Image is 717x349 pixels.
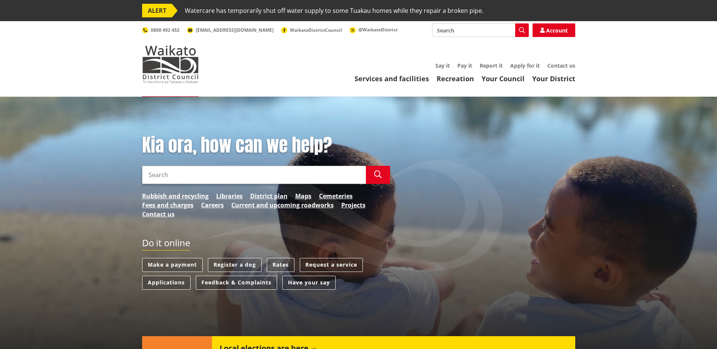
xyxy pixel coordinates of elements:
[432,23,529,37] input: Search input
[142,4,172,17] span: ALERT
[457,62,472,69] a: Pay it
[532,74,575,83] a: Your District
[142,45,199,83] img: Waikato District Council - Te Kaunihera aa Takiwaa o Waikato
[142,166,366,184] input: Search input
[281,27,342,33] a: WaikatoDistrictCouncil
[231,201,334,210] a: Current and upcoming roadworks
[216,191,243,201] a: Libraries
[435,62,450,69] a: Say it
[142,191,209,201] a: Rubbish and recycling
[290,27,342,33] span: WaikatoDistrictCouncil
[142,238,190,251] h2: Do it online
[355,74,429,83] a: Services and facilities
[142,27,180,33] a: 0800 492 452
[533,23,575,37] a: Account
[319,191,353,201] a: Cemeteries
[142,134,390,156] h1: Kia ora, how can we help?
[480,62,503,69] a: Report it
[547,62,575,69] a: Contact us
[196,27,274,33] span: [EMAIL_ADDRESS][DOMAIN_NAME]
[142,276,190,290] a: Applications
[358,26,398,33] span: @WaikatoDistrict
[282,276,336,290] a: Have your say
[201,201,224,210] a: Careers
[196,276,277,290] a: Feedback & Complaints
[208,258,262,272] a: Register a dog
[185,4,483,17] span: Watercare has temporarily shut off water supply to some Tuakau homes while they repair a broken p...
[142,258,203,272] a: Make a payment
[151,27,180,33] span: 0800 492 452
[142,210,175,219] a: Contact us
[437,74,474,83] a: Recreation
[142,201,194,210] a: Fees and charges
[341,201,365,210] a: Projects
[510,62,540,69] a: Apply for it
[250,191,288,201] a: District plan
[482,74,525,83] a: Your Council
[267,258,294,272] a: Rates
[300,258,363,272] a: Request a service
[350,26,398,33] a: @WaikatoDistrict
[187,27,274,33] a: [EMAIL_ADDRESS][DOMAIN_NAME]
[295,191,311,201] a: Maps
